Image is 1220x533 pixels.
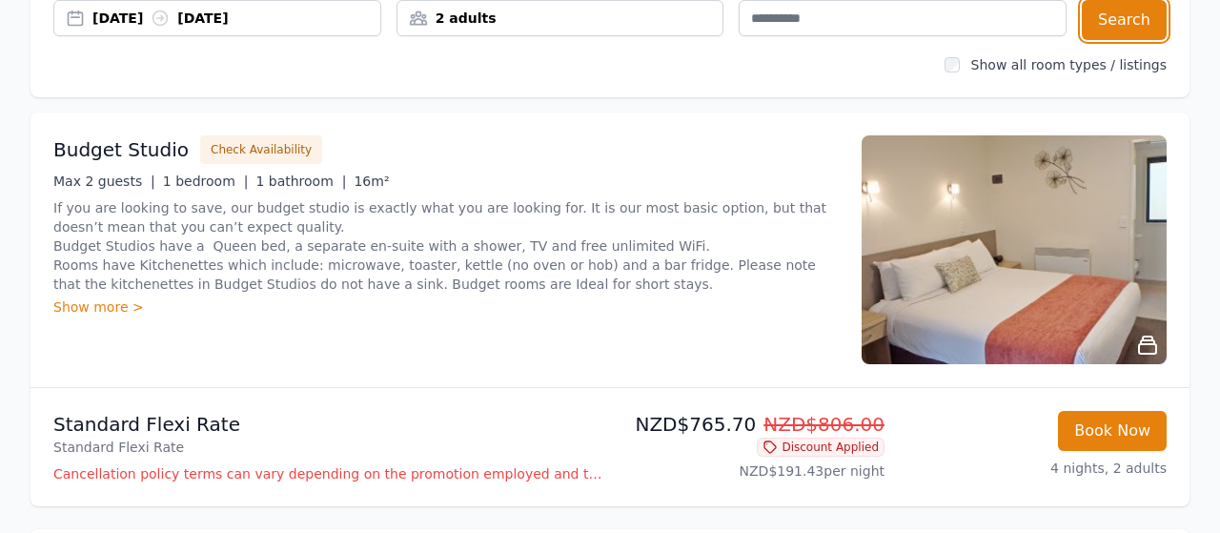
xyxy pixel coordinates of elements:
[53,198,839,294] p: If you are looking to save, our budget studio is exactly what you are looking for. It is our most...
[53,464,602,483] p: Cancellation policy terms can vary depending on the promotion employed and the time of stay of th...
[53,136,189,163] h3: Budget Studio
[53,174,155,189] span: Max 2 guests |
[53,411,602,438] p: Standard Flexi Rate
[53,297,839,317] div: Show more >
[200,135,322,164] button: Check Availability
[757,438,884,457] span: Discount Applied
[255,174,346,189] span: 1 bathroom |
[618,461,884,481] p: NZD$191.43 per night
[53,438,602,457] p: Standard Flexi Rate
[900,459,1167,478] p: 4 nights, 2 adults
[763,413,884,436] span: NZD$806.00
[92,9,380,28] div: [DATE] [DATE]
[1058,411,1167,451] button: Book Now
[354,174,389,189] span: 16m²
[618,411,884,438] p: NZD$765.70
[163,174,249,189] span: 1 bedroom |
[397,9,723,28] div: 2 adults
[971,57,1167,72] label: Show all room types / listings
